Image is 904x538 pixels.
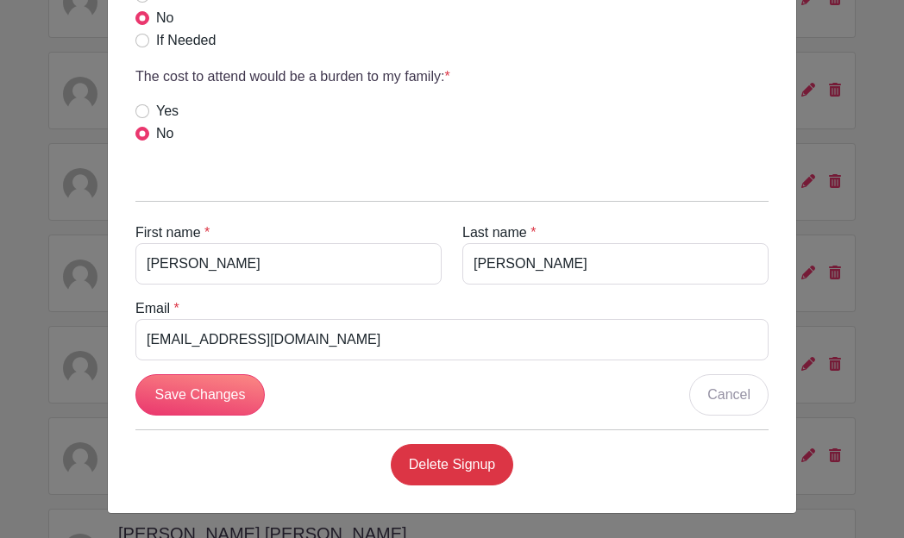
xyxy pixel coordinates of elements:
p: The cost to attend would be a burden to my family: [135,66,450,87]
a: Cancel [689,374,769,416]
a: Delete Signup [391,444,514,485]
label: Last name [462,222,527,243]
input: Save Changes [135,374,265,416]
label: No [156,123,173,144]
label: Email [135,298,170,319]
label: First name [135,222,201,243]
label: Yes [156,101,179,122]
label: No [156,8,173,28]
label: If Needed [156,30,216,51]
